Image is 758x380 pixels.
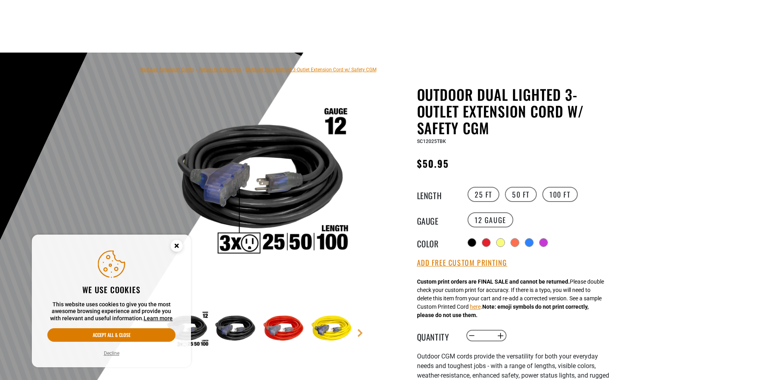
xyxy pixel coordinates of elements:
p: This website uses cookies to give you the most awesome browsing experience and provide you with r... [47,301,175,322]
img: black [212,307,258,353]
label: 100 FT [542,187,578,202]
img: red [260,307,306,353]
span: Outdoor Dual Lighted 3-Outlet Extension Cord w/ Safety CGM [246,67,376,72]
button: Accept all & close [47,328,175,342]
a: Learn more [144,315,173,321]
button: here [470,303,481,311]
legend: Length [417,189,457,200]
label: Quantity [417,331,457,341]
label: 25 FT [468,187,499,202]
div: Please double check your custom print for accuracy. If there is a typo, you will need to delete t... [417,278,604,319]
h1: Outdoor Dual Lighted 3-Outlet Extension Cord w/ Safety CGM [417,86,612,136]
legend: Color [417,237,457,248]
legend: Gauge [417,215,457,225]
aside: Cookie Consent [32,235,191,368]
a: Bad Ass Extension Cords [140,67,194,72]
span: SC12025TBK [417,139,446,144]
img: neon yellow [308,307,355,353]
span: $50.95 [417,156,449,170]
h2: We use cookies [47,284,175,295]
a: Return to Collection [199,67,241,72]
a: Next [356,329,364,337]
nav: breadcrumbs [140,65,376,74]
strong: Custom print orders are FINAL SALE and cannot be returned. [417,278,570,285]
button: Add Free Custom Printing [417,259,507,267]
strong: Note: emoji symbols do not print correctly, please do not use them. [417,304,588,318]
span: › [243,67,244,72]
button: Decline [101,349,122,357]
label: 12 Gauge [468,212,513,227]
label: 50 FT [505,187,537,202]
span: › [196,67,197,72]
